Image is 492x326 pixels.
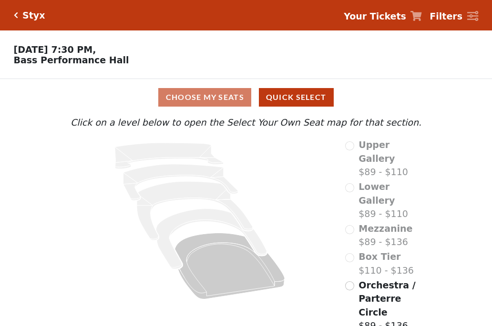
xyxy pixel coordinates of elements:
label: $110 - $136 [359,250,414,277]
path: Upper Gallery - Seats Available: 0 [115,143,224,169]
strong: Your Tickets [344,11,406,21]
label: $89 - $110 [359,138,424,179]
a: Filters [430,10,478,23]
button: Quick Select [259,88,334,107]
span: Mezzanine [359,223,412,234]
span: Upper Gallery [359,139,395,164]
label: $89 - $110 [359,180,424,221]
a: Your Tickets [344,10,422,23]
path: Orchestra / Parterre Circle - Seats Available: 277 [175,233,285,299]
path: Lower Gallery - Seats Available: 0 [123,164,238,200]
strong: Filters [430,11,462,21]
span: Box Tier [359,251,400,262]
span: Lower Gallery [359,181,395,206]
p: Click on a level below to open the Select Your Own Seat map for that section. [68,116,424,129]
a: Click here to go back to filters [14,12,18,19]
span: Orchestra / Parterre Circle [359,280,415,317]
label: $89 - $136 [359,222,412,249]
h5: Styx [22,10,45,21]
